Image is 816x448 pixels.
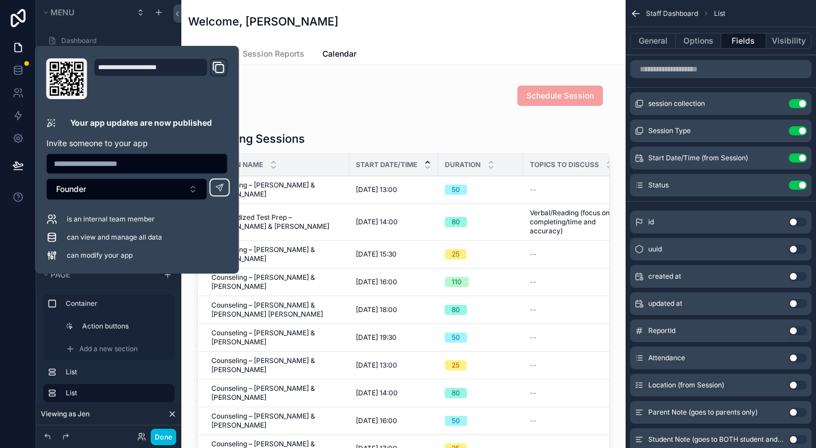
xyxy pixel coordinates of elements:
h1: Welcome, [PERSON_NAME] [188,14,338,29]
span: ReportId [648,326,675,335]
label: Dashboard [61,36,168,45]
label: List [66,389,165,398]
span: created at [648,272,681,281]
a: Session Reports [243,44,304,66]
span: Duration [445,160,481,169]
span: can view and manage all data [67,233,162,242]
button: Select Button [46,178,207,200]
label: Container [66,299,165,308]
span: Menu [50,7,74,17]
span: Session Type [648,126,691,135]
label: List [66,368,165,377]
div: scrollable content [36,289,181,413]
button: Fields [721,33,767,49]
span: can modify your app [67,251,133,260]
p: Your app updates are now published [70,117,212,129]
button: Page [41,267,156,283]
button: Options [676,33,721,49]
span: Staff Dashboard [646,9,698,18]
div: Domain and Custom Link [94,58,228,99]
span: Add a new section [79,344,138,353]
span: session collection [648,99,705,108]
label: Action buttons [82,322,163,331]
button: General [630,33,676,49]
span: Session Reports [243,48,304,59]
span: Founder [56,184,86,195]
span: is an internal team member [67,215,155,224]
span: Page [50,270,70,279]
span: Topics to discuss [530,160,599,169]
a: Overview [188,44,224,65]
p: Invite someone to your app [46,138,228,149]
span: Attendance [648,353,685,362]
span: Status [648,181,669,190]
button: Menu [41,5,129,20]
button: Visibility [766,33,811,49]
span: Viewing as Jen [41,409,90,419]
button: Done [151,429,176,445]
span: updated at [648,299,682,308]
span: Parent Note (goes to parents only) [648,408,758,417]
span: Start Date/Time (from Session) [648,153,748,163]
span: Start Date/Time [356,160,417,169]
a: Calendar [322,44,356,66]
span: Location (from Session) [648,381,724,390]
span: Calendar [322,48,356,59]
span: id [648,217,654,227]
span: List [714,9,725,18]
span: uuid [648,245,662,254]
